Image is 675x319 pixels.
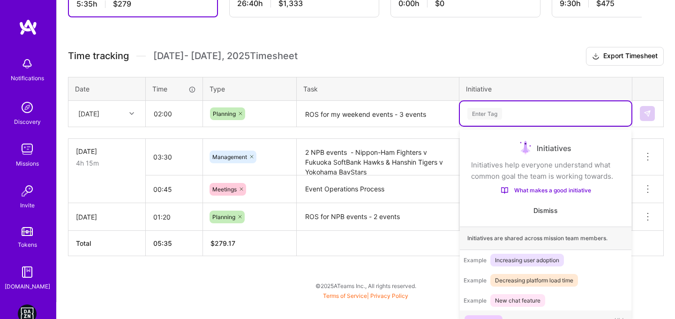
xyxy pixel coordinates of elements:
i: icon Chevron [129,111,134,116]
span: Example [464,257,487,264]
img: tokens [22,227,33,236]
th: Total [68,231,146,256]
textarea: ROS for my weekend events - 3 events [298,102,458,127]
a: Terms of Service [323,292,367,299]
span: Example [464,277,487,284]
input: HH:MM [146,144,202,169]
th: Type [203,77,297,100]
div: Enter Tag [467,106,502,121]
button: Export Timesheet [586,47,664,66]
span: Time tracking [68,50,129,62]
span: Meetings [212,186,237,193]
span: Example [464,297,487,304]
img: guide book [18,263,37,281]
span: Planning [212,213,235,220]
input: HH:MM [146,101,202,126]
div: Notifications [11,73,44,83]
span: New chat feature [490,294,545,307]
span: Decreasing platform load time [490,274,578,287]
input: HH:MM [146,205,202,229]
div: © 2025 ATeams Inc., All rights reserved. [56,274,675,297]
div: [DATE] [76,146,138,156]
div: Invite [20,200,35,210]
img: Invite [18,182,37,200]
button: Dismiss [533,206,558,215]
div: Initiatives are shared across mission team members. [460,227,631,250]
div: Missions [16,159,39,168]
div: Tokens [18,240,37,250]
th: Task [297,77,459,100]
span: Planning [213,110,236,117]
div: Initiative [466,84,625,94]
span: Increasing user adoption [490,254,564,266]
span: [DATE] - [DATE] , 2025 Timesheet [153,50,298,62]
div: [DOMAIN_NAME] [5,281,50,291]
input: HH:MM [146,177,202,202]
img: teamwork [18,140,37,159]
div: Time [152,84,196,94]
th: 05:35 [146,231,203,256]
a: What makes a good initiative [471,186,620,195]
div: Initiatives help everyone understand what common goal the team is working towards. [471,159,620,182]
img: Initiatives [520,141,531,156]
img: discovery [18,98,37,117]
div: [DATE] [76,212,138,222]
div: 4h 15m [76,158,138,168]
span: | [323,292,408,299]
i: icon Download [592,52,600,61]
textarea: Event Operations Process [298,176,458,202]
a: Privacy Policy [370,292,408,299]
img: bell [18,54,37,73]
th: Date [68,77,146,100]
textarea: 2 NPB events - Nippon-Ham Fighters v Fukuoka SoftBank Hawks & Hanshin Tigers v Yokohama BayStars [298,140,458,175]
img: logo [19,19,37,36]
img: What makes a good initiative [501,187,509,194]
img: Submit [644,110,651,117]
span: $ 279.17 [210,239,235,247]
span: Management [212,153,247,160]
div: Discovery [14,117,41,127]
div: [DATE] [78,109,99,119]
textarea: ROS for NPB events - 2 events [298,204,458,230]
div: Initiatives [471,141,620,156]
